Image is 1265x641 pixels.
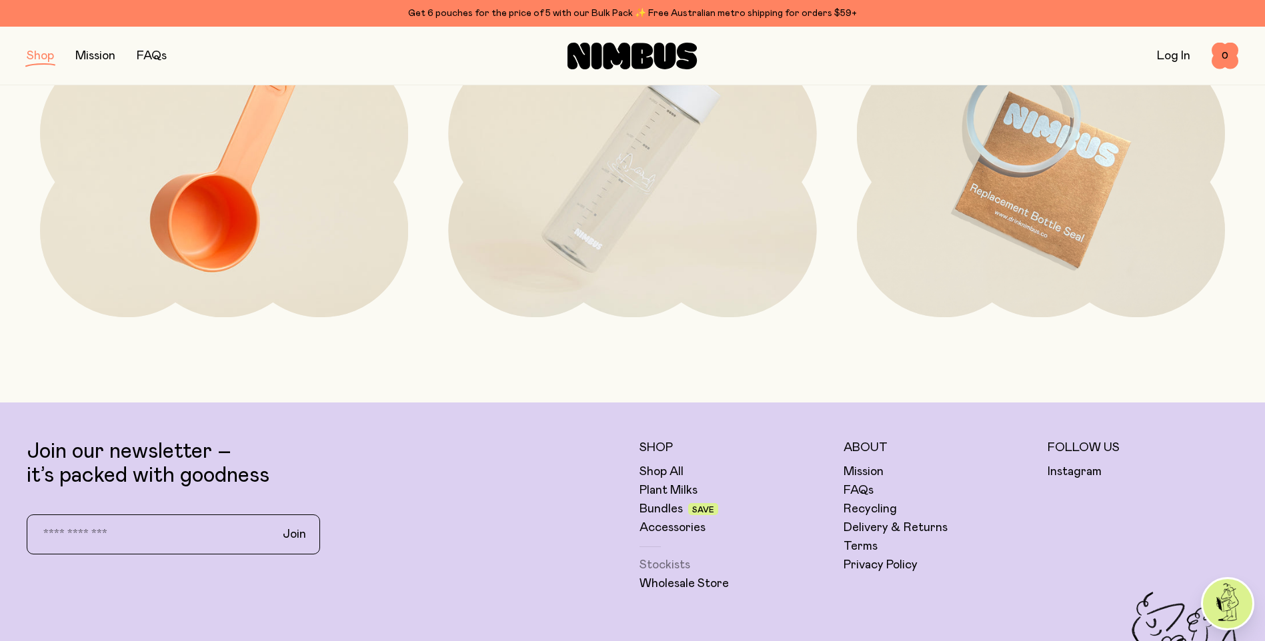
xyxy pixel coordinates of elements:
h5: About [844,440,1034,456]
div: Get 6 pouches for the price of 5 with our Bulk Pack ✨ Free Australian metro shipping for orders $59+ [27,5,1238,21]
a: Mission [75,50,115,62]
h5: Follow Us [1048,440,1238,456]
button: Join [272,520,317,548]
a: Bundles [640,501,683,517]
button: 0 [1212,43,1238,69]
a: Mission [844,464,884,480]
span: Join [283,526,306,542]
a: Recycling [844,501,897,517]
span: Save [692,506,714,514]
a: Instagram [1048,464,1102,480]
a: FAQs [844,482,874,498]
a: Accessories [640,520,706,536]
a: Privacy Policy [844,557,918,573]
a: Log In [1157,50,1190,62]
a: Delivery & Returns [844,520,948,536]
h5: Shop [640,440,830,456]
a: Plant Milks [640,482,698,498]
a: Stockists [640,557,690,573]
img: agent [1203,579,1252,628]
a: Terms [844,538,878,554]
p: Join our newsletter – it’s packed with goodness [27,440,626,488]
a: FAQs [137,50,167,62]
a: Wholesale Store [640,576,729,592]
a: Shop All [640,464,684,480]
